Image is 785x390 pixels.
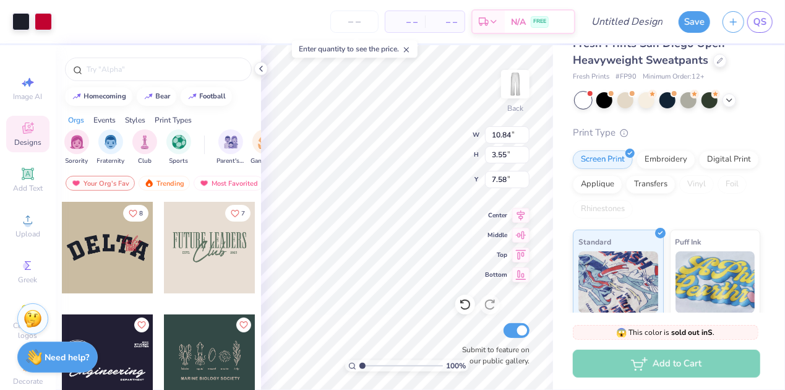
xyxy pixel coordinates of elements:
div: filter for Fraternity [97,129,125,166]
strong: sold out in S [672,327,713,337]
span: Upload [15,229,40,239]
span: 7 [241,210,245,217]
span: Image AI [14,92,43,102]
span: – – [393,15,418,28]
img: trending.gif [144,179,154,188]
button: Save [679,11,710,33]
span: Center [485,211,507,220]
span: # FP90 [616,72,637,82]
span: Minimum Order: 12 + [643,72,705,82]
span: Add Text [13,183,43,193]
span: 8 [139,210,143,217]
div: filter for Club [132,129,157,166]
img: Sports Image [172,135,186,149]
img: Game Day Image [258,135,272,149]
span: Parent's Weekend [217,157,245,166]
button: filter button [97,129,125,166]
span: – – [432,15,457,28]
button: Like [134,318,149,332]
div: Back [507,103,523,114]
div: bear [156,93,171,100]
div: Print Types [155,115,192,126]
div: Rhinestones [573,200,633,219]
div: Vinyl [679,175,714,194]
img: Standard [578,251,658,313]
span: 😱 [617,327,627,339]
img: Puff Ink [676,251,755,313]
span: Puff Ink [676,235,701,248]
div: homecoming [84,93,127,100]
button: bear [137,87,176,106]
div: Styles [125,115,145,126]
span: Sports [169,157,189,166]
img: trend_line.gif [144,93,153,100]
div: filter for Sports [166,129,191,166]
div: Your Org's Fav [66,176,135,191]
div: Orgs [68,115,84,126]
button: Like [236,318,251,332]
input: Try "Alpha" [85,63,244,76]
img: Parent's Weekend Image [224,135,238,149]
span: Top [485,251,507,259]
span: QS [753,15,766,29]
span: Club [138,157,152,166]
button: Like [123,205,148,222]
div: Most Favorited [194,176,264,191]
span: N/A [511,15,526,28]
span: Middle [485,231,507,240]
div: filter for Game Day [251,129,279,166]
span: Designs [14,137,41,147]
div: Digital Print [699,150,759,169]
div: Transfers [626,175,676,194]
img: most_fav.gif [71,179,81,188]
span: Bottom [485,271,507,279]
span: This color is . [617,327,715,338]
div: filter for Sorority [64,129,89,166]
img: trend_line.gif [187,93,197,100]
button: homecoming [65,87,132,106]
span: FREE [533,17,546,26]
strong: Need help? [45,352,90,363]
img: most_fav.gif [199,179,209,188]
span: Clipart & logos [6,321,49,340]
span: Decorate [13,376,43,386]
img: trend_line.gif [72,93,82,100]
div: football [200,93,226,100]
label: Submit to feature on our public gallery. [455,344,530,366]
span: Fresh Prints [573,72,609,82]
input: Untitled Design [581,9,672,34]
img: Fraternity Image [104,135,118,149]
div: Applique [573,175,622,194]
button: Like [225,205,251,222]
button: filter button [217,129,245,166]
span: Greek [19,275,38,285]
span: Game Day [251,157,279,166]
div: Events [93,115,116,126]
div: Foil [718,175,747,194]
button: filter button [64,129,89,166]
button: filter button [132,129,157,166]
span: Standard [578,235,611,248]
button: football [181,87,232,106]
input: – – [330,11,379,33]
img: Sorority Image [70,135,84,149]
div: Screen Print [573,150,633,169]
div: Print Type [573,126,760,140]
img: Back [503,72,528,97]
button: filter button [166,129,191,166]
a: QS [747,11,773,33]
div: Trending [139,176,190,191]
span: Sorority [66,157,88,166]
button: filter button [251,129,279,166]
div: Enter quantity to see the price. [292,40,418,58]
span: 100 % [446,360,466,371]
div: Embroidery [637,150,695,169]
div: filter for Parent's Weekend [217,129,245,166]
img: Club Image [138,135,152,149]
span: Fraternity [97,157,125,166]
